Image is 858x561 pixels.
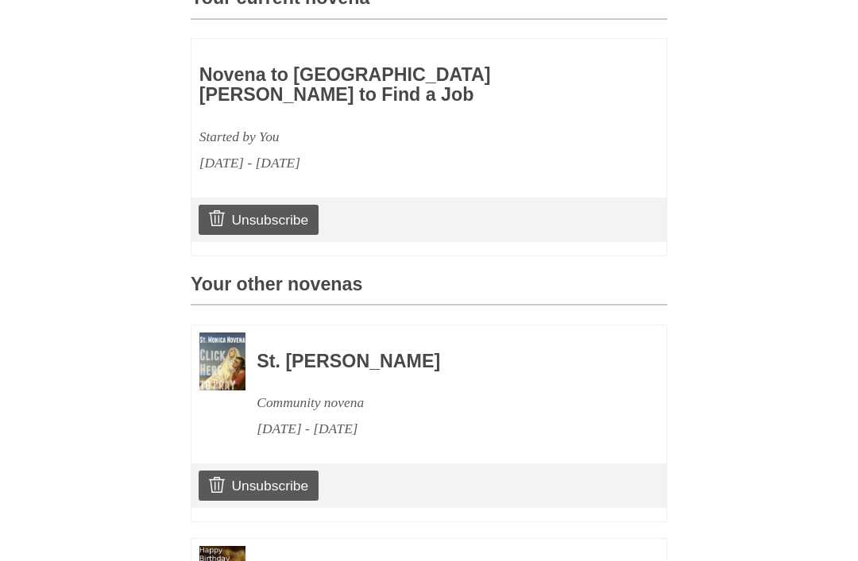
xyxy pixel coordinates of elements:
[199,205,319,235] a: Unsubscribe
[199,150,566,176] div: [DATE] - [DATE]
[257,352,624,372] h3: St. [PERSON_NAME]
[257,390,624,416] div: Community novena
[199,65,566,106] h3: Novena to [GEOGRAPHIC_DATA][PERSON_NAME] to Find a Job
[199,332,245,390] img: Novena image
[199,471,319,501] a: Unsubscribe
[191,275,667,305] h3: Your other novenas
[199,124,566,150] div: Started by You
[257,416,624,442] div: [DATE] - [DATE]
